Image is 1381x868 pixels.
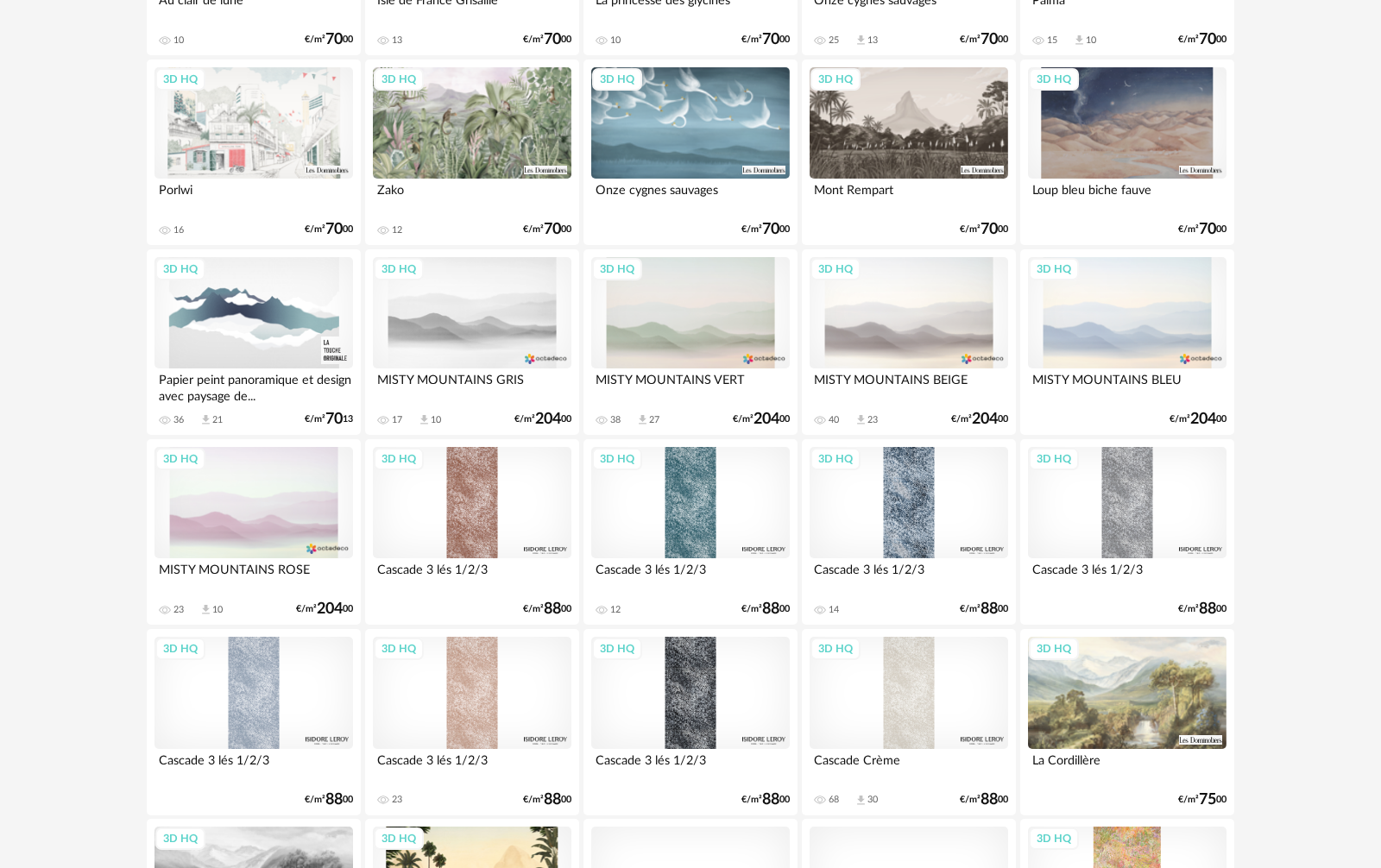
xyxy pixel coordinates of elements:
span: Download icon [636,413,649,426]
a: 3D HQ Cascade 3 lés 1/2/3 €/m²8800 [147,629,361,815]
div: €/m² 00 [1178,34,1227,46]
div: Onze cygnes sauvages [591,179,790,213]
span: 70 [762,223,779,236]
div: Cascade 3 lés 1/2/3 [591,558,790,593]
div: MISTY MOUNTAINS BEIGE [810,368,1008,403]
div: 3D HQ [155,827,205,850]
div: 23 [867,414,878,426]
a: 3D HQ Loup bleu biche fauve €/m²7000 [1020,60,1234,246]
div: 14 [829,604,839,616]
span: 204 [972,413,998,425]
div: €/m² 00 [741,603,790,615]
a: 3D HQ MISTY MOUNTAINS BEIGE 40 Download icon 23 €/m²20400 [802,249,1016,436]
div: 3D HQ [155,258,205,280]
a: 3D HQ Cascade 3 lés 1/2/3 €/m²8800 [365,439,579,626]
div: €/m² 00 [741,223,790,236]
div: 3D HQ [155,638,205,660]
div: Mont Rempart [810,179,1008,213]
div: 21 [212,414,223,426]
div: 3D HQ [810,68,861,91]
div: €/m² 00 [523,794,571,806]
span: 204 [317,603,343,615]
div: 10 [1086,35,1096,47]
div: €/m² 00 [1178,223,1227,236]
div: €/m² 00 [305,223,353,236]
div: MISTY MOUNTAINS ROSE [154,558,353,593]
div: 3D HQ [374,68,424,91]
a: 3D HQ Mont Rempart €/m²7000 [802,60,1016,246]
div: Cascade Crème [810,749,1008,783]
div: €/m² 00 [305,34,353,46]
div: 13 [867,35,878,47]
div: Papier peint panoramique et design avec paysage de... [154,368,353,403]
a: 3D HQ Zako 12 €/m²7000 [365,60,579,246]
div: 3D HQ [374,448,424,470]
span: 70 [325,413,343,425]
span: 204 [535,413,561,425]
a: 3D HQ Cascade 3 lés 1/2/3 €/m²8800 [1020,439,1234,626]
div: 3D HQ [810,448,861,470]
div: La Cordillère [1028,749,1227,783]
div: €/m² 00 [1178,794,1227,806]
div: 3D HQ [592,638,642,660]
div: Zako [373,179,571,213]
div: Porlwi [154,179,353,213]
span: 204 [1190,413,1216,425]
div: 10 [212,604,223,616]
div: 3D HQ [1029,638,1079,660]
span: 88 [544,794,561,806]
div: 68 [829,794,839,806]
div: Cascade 3 lés 1/2/3 [373,749,571,783]
div: 40 [829,414,839,426]
div: 3D HQ [810,258,861,280]
div: €/m² 00 [960,603,1008,615]
div: 12 [610,604,621,616]
div: €/m² 00 [960,34,1008,46]
div: €/m² 00 [305,794,353,806]
div: €/m² 00 [523,34,571,46]
div: 3D HQ [155,68,205,91]
span: 204 [754,413,779,425]
div: 25 [829,35,839,47]
span: 88 [981,794,998,806]
div: €/m² 00 [741,34,790,46]
div: €/m² 00 [523,603,571,615]
div: 23 [392,794,402,806]
div: Cascade 3 lés 1/2/3 [810,558,1008,593]
a: 3D HQ MISTY MOUNTAINS ROSE 23 Download icon 10 €/m²20400 [147,439,361,626]
div: 10 [431,414,441,426]
div: €/m² 00 [960,794,1008,806]
div: Cascade 3 lés 1/2/3 [373,558,571,593]
span: Download icon [854,34,867,47]
div: 17 [392,414,402,426]
div: 3D HQ [592,258,642,280]
div: 10 [173,35,184,47]
div: 36 [173,414,184,426]
a: 3D HQ MISTY MOUNTAINS GRIS 17 Download icon 10 €/m²20400 [365,249,579,436]
div: MISTY MOUNTAINS BLEU [1028,368,1227,403]
a: 3D HQ Cascade 3 lés 1/2/3 23 €/m²8800 [365,629,579,815]
div: 23 [173,604,184,616]
div: 3D HQ [155,448,205,470]
div: €/m² 00 [960,223,1008,236]
div: 15 [1047,35,1057,47]
a: 3D HQ Cascade 3 lés 1/2/3 €/m²8800 [583,629,798,815]
span: Download icon [1073,34,1086,47]
div: Cascade 3 lés 1/2/3 [591,749,790,783]
div: 3D HQ [1029,68,1079,91]
div: 10 [610,35,621,47]
span: 70 [1199,34,1216,46]
div: 3D HQ [1029,448,1079,470]
div: €/m² 13 [305,413,353,425]
span: Download icon [418,413,431,426]
a: 3D HQ La Cordillère €/m²7500 [1020,629,1234,815]
div: 27 [649,414,659,426]
div: Cascade 3 lés 1/2/3 [1028,558,1227,593]
span: 70 [544,34,561,46]
div: 3D HQ [810,638,861,660]
span: 70 [544,223,561,236]
div: 13 [392,35,402,47]
span: 70 [325,223,343,236]
span: Download icon [854,794,867,807]
span: 70 [762,34,779,46]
